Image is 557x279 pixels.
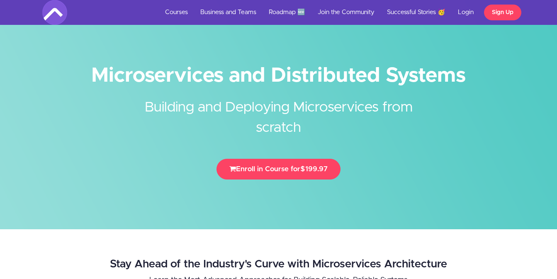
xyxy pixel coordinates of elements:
h1: Microservices and Distributed Systems [42,66,515,85]
button: Enroll in Course for$199.97 [216,159,341,180]
h2: Building and Deploying Microservices from scratch [123,85,434,138]
a: Sign Up [484,5,521,20]
span: $199.97 [300,165,328,172]
h2: Stay Ahead of the Industry's Curve with Microservices Architecture [95,258,462,270]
